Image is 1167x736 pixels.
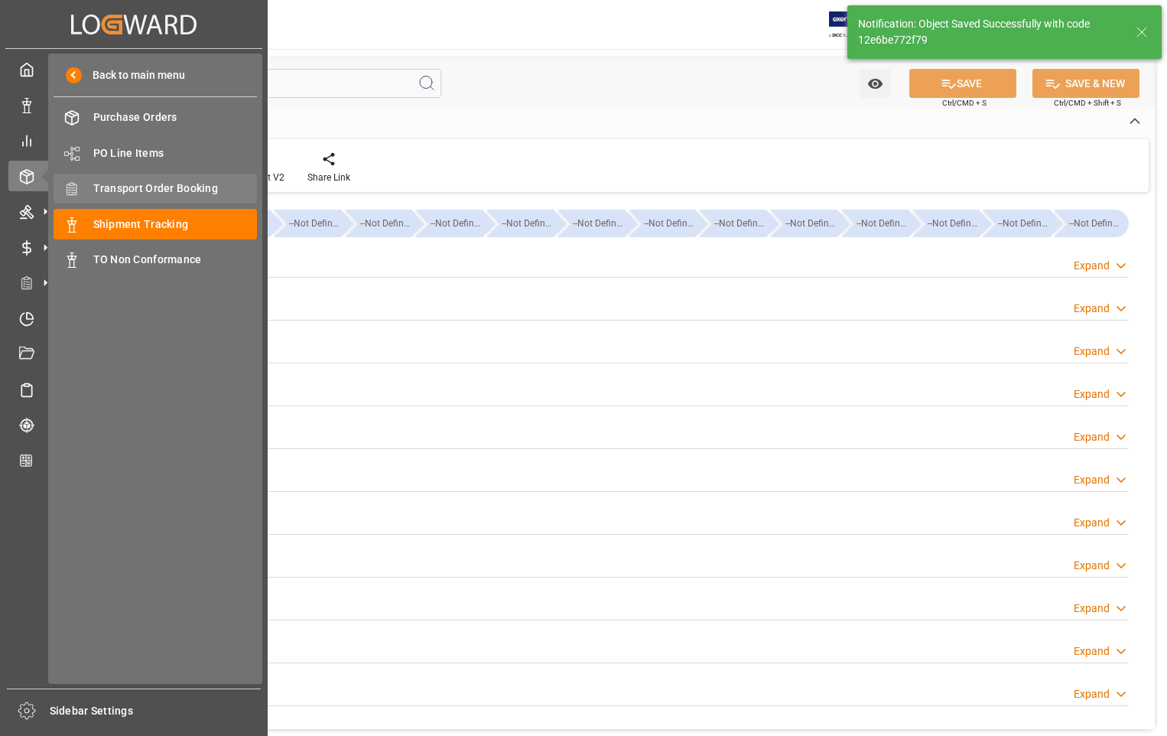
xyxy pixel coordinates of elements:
[50,703,262,719] span: Sidebar Settings
[644,210,696,237] div: --Not Defined--
[8,54,259,84] a: My Cockpit
[573,210,625,237] div: --Not Defined--
[1074,301,1110,317] div: Expand
[858,16,1121,48] div: Notification: Object Saved Successfully with code 12e6be772f79
[942,97,987,109] span: Ctrl/CMD + S
[912,210,980,237] div: --Not Defined--
[928,210,980,237] div: --Not Defined--
[1054,210,1129,237] div: --Not Defined--
[431,210,483,237] div: --Not Defined--
[829,11,882,38] img: Exertis%20JAM%20-%20Email%20Logo.jpg_1722504956.jpg
[785,210,837,237] div: --Not Defined--
[54,174,257,204] a: Transport Order Booking
[860,69,891,98] button: open menu
[1074,386,1110,402] div: Expand
[93,252,258,268] span: TO Non Conformance
[8,410,259,440] a: Tracking Shipment
[1054,97,1121,109] span: Ctrl/CMD + Shift + S
[8,125,259,155] a: My Reports
[345,210,412,237] div: --Not Defined--
[54,245,257,275] a: TO Non Conformance
[8,339,259,369] a: Document Management
[629,210,696,237] div: --Not Defined--
[8,303,259,333] a: Timeslot Management V2
[770,210,837,237] div: --Not Defined--
[909,69,1016,98] button: SAVE
[1074,472,1110,488] div: Expand
[841,210,909,237] div: --Not Defined--
[274,210,341,237] div: --Not Defined--
[289,210,341,237] div: --Not Defined--
[360,210,412,237] div: --Not Defined--
[1069,210,1121,237] div: --Not Defined--
[54,138,257,168] a: PO Line Items
[54,209,257,239] a: Shipment Tracking
[486,210,554,237] div: --Not Defined--
[1074,429,1110,445] div: Expand
[714,210,766,237] div: --Not Defined--
[1074,515,1110,531] div: Expand
[998,210,1050,237] div: --Not Defined--
[857,210,909,237] div: --Not Defined--
[203,210,270,237] div: --Not Defined--
[1074,258,1110,274] div: Expand
[54,103,257,132] a: Purchase Orders
[8,374,259,404] a: Sailing Schedules
[1032,69,1139,98] button: SAVE & NEW
[93,181,258,197] span: Transport Order Booking
[8,90,259,119] a: Data Management
[1074,558,1110,574] div: Expand
[415,210,483,237] div: --Not Defined--
[1074,686,1110,702] div: Expand
[1074,601,1110,617] div: Expand
[557,210,625,237] div: --Not Defined--
[82,67,185,83] span: Back to main menu
[93,217,258,233] span: Shipment Tracking
[8,445,259,475] a: CO2 Calculator
[93,145,258,161] span: PO Line Items
[1074,344,1110,360] div: Expand
[93,109,258,125] span: Purchase Orders
[502,210,554,237] div: --Not Defined--
[983,210,1050,237] div: --Not Defined--
[307,171,350,184] div: Share Link
[1074,643,1110,659] div: Expand
[699,210,766,237] div: --Not Defined--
